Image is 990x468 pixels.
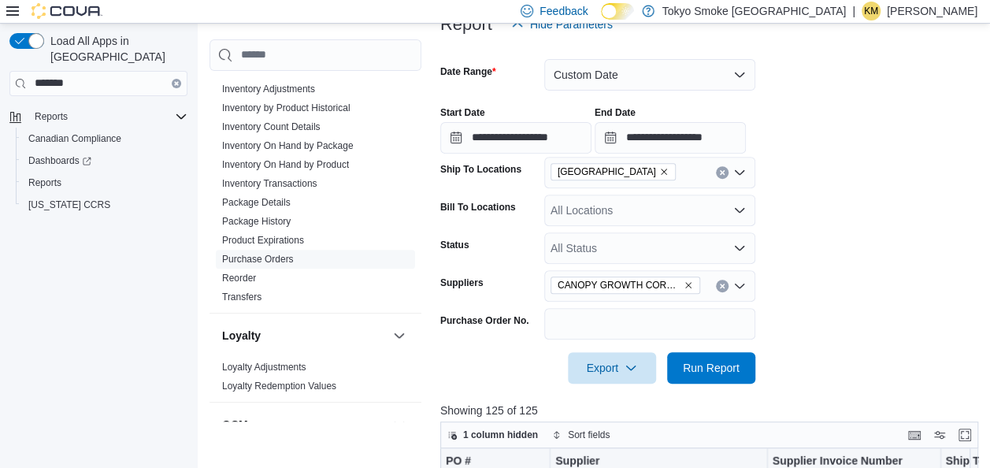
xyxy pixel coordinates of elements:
[22,129,187,148] span: Canadian Compliance
[222,381,336,392] a: Loyalty Redemption Values
[28,132,121,145] span: Canadian Compliance
[28,176,61,189] span: Reports
[390,415,409,434] button: OCM
[862,2,881,20] div: Krista Maitland
[887,2,977,20] p: [PERSON_NAME]
[905,425,924,444] button: Keyboard shortcuts
[222,417,387,433] button: OCM
[222,196,291,209] span: Package Details
[222,328,261,344] h3: Loyalty
[222,380,336,392] span: Loyalty Redemption Values
[716,280,729,292] button: Clear input
[440,277,484,289] label: Suppliers
[852,2,855,20] p: |
[32,3,102,19] img: Cova
[22,173,68,192] a: Reports
[16,128,194,150] button: Canadian Compliance
[222,177,317,190] span: Inventory Transactions
[716,166,729,179] button: Clear input
[440,239,469,251] label: Status
[222,178,317,189] a: Inventory Transactions
[440,403,984,418] p: Showing 125 of 125
[539,3,588,19] span: Feedback
[222,328,387,344] button: Loyalty
[28,107,187,126] span: Reports
[659,167,669,176] button: Remove Saskatchewan from selection in this group
[222,83,315,95] span: Inventory Adjustments
[558,164,656,180] span: [GEOGRAPHIC_DATA]
[222,197,291,208] a: Package Details
[222,140,354,151] a: Inventory On Hand by Package
[568,352,656,384] button: Export
[440,65,496,78] label: Date Range
[505,9,619,40] button: Hide Parameters
[955,425,974,444] button: Enter fullscreen
[222,234,304,247] span: Product Expirations
[544,59,755,91] button: Custom Date
[577,352,647,384] span: Export
[733,166,746,179] button: Open list of options
[22,195,117,214] a: [US_STATE] CCRS
[222,158,349,171] span: Inventory On Hand by Product
[551,163,676,180] span: Saskatchewan
[16,194,194,216] button: [US_STATE] CCRS
[864,2,878,20] span: KM
[440,163,521,176] label: Ship To Locations
[222,292,261,303] a: Transfers
[3,106,194,128] button: Reports
[222,121,321,133] span: Inventory Count Details
[222,417,248,433] h3: OCM
[551,277,700,294] span: CANOPY GROWTH CORPORATION
[28,199,110,211] span: [US_STATE] CCRS
[558,277,680,293] span: CANOPY GROWTH CORPORATION
[222,159,349,170] a: Inventory On Hand by Product
[440,106,485,119] label: Start Date
[440,201,516,214] label: Bill To Locations
[222,254,294,265] a: Purchase Orders
[222,215,291,228] span: Package History
[463,429,538,441] span: 1 column hidden
[172,79,181,88] button: Clear input
[440,122,591,154] input: Press the down key to open a popover containing a calendar.
[222,361,306,373] span: Loyalty Adjustments
[440,314,529,327] label: Purchase Order No.
[546,425,616,444] button: Sort fields
[22,151,98,170] a: Dashboards
[733,242,746,254] button: Open list of options
[222,362,306,373] a: Loyalty Adjustments
[16,150,194,172] a: Dashboards
[28,107,74,126] button: Reports
[222,102,350,114] span: Inventory by Product Historical
[684,280,693,290] button: Remove CANOPY GROWTH CORPORATION from selection in this group
[733,280,746,292] button: Open list of options
[601,3,634,20] input: Dark Mode
[222,102,350,113] a: Inventory by Product Historical
[662,2,847,20] p: Tokyo Smoke [GEOGRAPHIC_DATA]
[22,173,187,192] span: Reports
[441,425,544,444] button: 1 column hidden
[930,425,949,444] button: Display options
[209,358,421,402] div: Loyalty
[22,151,187,170] span: Dashboards
[222,235,304,246] a: Product Expirations
[440,15,492,34] h3: Report
[28,154,91,167] span: Dashboards
[683,360,740,376] span: Run Report
[222,121,321,132] a: Inventory Count Details
[733,204,746,217] button: Open list of options
[44,33,187,65] span: Load All Apps in [GEOGRAPHIC_DATA]
[595,106,636,119] label: End Date
[9,99,187,257] nav: Complex example
[22,195,187,214] span: Washington CCRS
[568,429,610,441] span: Sort fields
[222,273,256,284] a: Reorder
[222,216,291,227] a: Package History
[16,172,194,194] button: Reports
[222,139,354,152] span: Inventory On Hand by Package
[667,352,755,384] button: Run Report
[222,272,256,284] span: Reorder
[390,326,409,345] button: Loyalty
[222,84,315,95] a: Inventory Adjustments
